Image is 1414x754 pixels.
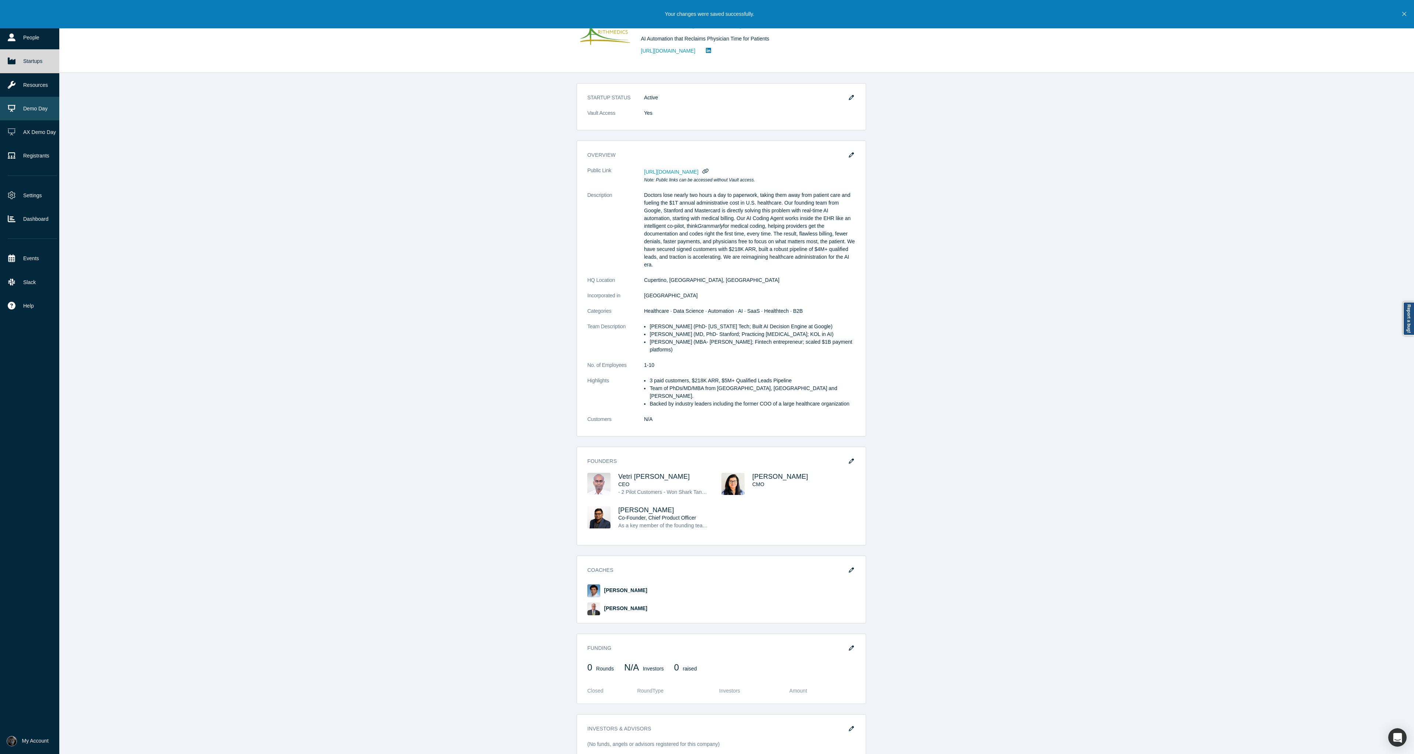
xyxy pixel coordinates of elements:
[644,276,855,284] dd: Cupertino, [GEOGRAPHIC_DATA], [GEOGRAPHIC_DATA]
[644,191,855,269] p: Doctors lose nearly two hours a day to paperwork, taking them away from patient care and fueling ...
[650,330,855,338] li: [PERSON_NAME] (MD, PhD- Stanford; Practicing [MEDICAL_DATA]; KOL in AI)
[587,109,644,125] dt: Vault Access
[644,177,755,183] em: Note: Public links can be accessed without Vault access.
[784,683,855,698] th: Amount
[624,662,664,678] div: Investors
[624,662,639,672] span: N/A
[637,683,719,698] th: Round
[650,323,855,330] li: [PERSON_NAME] (PhD- [US_STATE] Tech; Built AI Decision Engine at Google)
[719,683,784,698] th: Investors
[650,377,855,385] li: 3 paid customers, $218K ARR, $5M+ Qualified Leads Pipeline
[7,736,17,746] img: Rami Chousein's Account
[721,473,745,495] img: Renumathy Dhanasekaran's Profile Image
[618,506,674,514] a: [PERSON_NAME]
[618,481,629,487] span: CEO
[618,515,696,521] span: Co-Founder, Chief Product Officer
[641,35,847,43] div: AI Automation that Reclaims Physician Time for Patients
[587,566,845,574] h3: Coaches
[587,725,845,733] h3: Investors & Advisors
[644,94,855,102] dd: Active
[644,109,855,117] dd: Yes
[752,473,808,480] a: [PERSON_NAME]
[1403,302,1414,336] a: Report a bug!
[587,361,644,377] dt: No. of Employees
[604,605,647,611] a: [PERSON_NAME]
[618,523,1115,528] span: As a key member of the founding team, I am responsible in 1. Building Product roadmap and MVP 2. ...
[587,473,611,495] img: Vetri Venthan Elango's Profile Image
[674,662,679,672] span: 0
[587,644,845,652] h3: Funding
[644,308,803,314] span: Healthcare · Data Science · Automation · AI · SaaS · Healthtech · B2B
[665,10,755,18] p: Your changes were saved successfully.
[587,276,644,292] dt: HQ Location
[752,481,764,487] span: CMO
[674,662,697,678] div: raised
[653,688,664,694] span: Type
[587,377,644,415] dt: Highlights
[587,292,644,307] dt: Incorporated in
[587,94,644,109] dt: STARTUP STATUS
[644,292,855,300] dd: [GEOGRAPHIC_DATA]
[587,307,644,323] dt: Categories
[587,191,644,276] dt: Description
[23,302,34,310] span: Help
[22,737,49,745] span: My Account
[644,361,855,369] dd: 1-10
[644,415,855,423] dd: N/A
[587,506,611,528] img: Venu Appana's Profile Image
[579,11,631,62] img: Arithmedics's Logo
[587,602,600,615] img: Kevin Harlen
[587,740,855,753] div: (No funds, angels or advisors registered for this company)
[7,736,49,746] button: My Account
[587,662,592,672] span: 0
[587,662,614,678] div: Rounds
[650,385,855,400] li: Team of PhDs/MD/MBA from [GEOGRAPHIC_DATA], [GEOGRAPHIC_DATA] and [PERSON_NAME].
[587,415,644,431] dt: Customers
[650,338,855,354] li: [PERSON_NAME] (MBA- [PERSON_NAME]; Fintech entrepreneur; scaled $1B payment platforms)
[644,169,699,175] span: [URL][DOMAIN_NAME]
[587,167,611,174] span: Public Link
[587,323,644,361] dt: Team Description
[650,400,855,408] li: Backed by industry leaders including the former COO of a large healthcare organization
[604,587,647,593] a: [PERSON_NAME]
[698,223,723,229] em: Grammarly
[587,683,637,698] th: Closed
[587,457,845,465] h3: Founders
[587,151,845,159] h3: overview
[587,584,600,597] img: Gnani Palanikumar
[618,473,690,480] a: Vetri [PERSON_NAME]
[641,47,696,55] a: [URL][DOMAIN_NAME]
